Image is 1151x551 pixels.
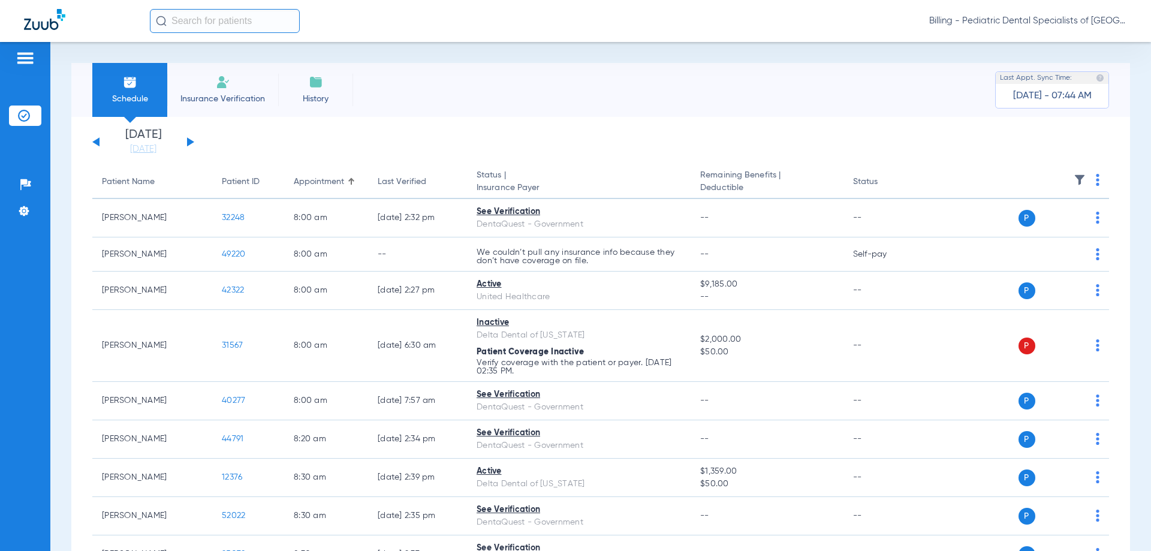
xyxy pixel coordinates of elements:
td: [PERSON_NAME] [92,459,212,497]
div: Appointment [294,176,358,188]
span: 12376 [222,473,242,481]
img: filter.svg [1074,174,1086,186]
div: Delta Dental of [US_STATE] [477,329,681,342]
span: P [1019,393,1035,410]
div: See Verification [477,206,681,218]
td: -- [843,459,924,497]
span: 31567 [222,341,243,350]
td: 8:30 AM [284,459,368,497]
li: [DATE] [107,129,179,155]
div: Inactive [477,317,681,329]
span: Deductible [700,182,833,194]
td: Self-pay [843,237,924,272]
span: P [1019,338,1035,354]
th: Remaining Benefits | [691,165,843,199]
span: -- [700,250,709,258]
td: 8:20 AM [284,420,368,459]
span: $50.00 [700,346,833,359]
img: Schedule [123,75,137,89]
td: [PERSON_NAME] [92,497,212,535]
td: [PERSON_NAME] [92,199,212,237]
span: Patient Coverage Inactive [477,348,584,356]
img: group-dot-blue.svg [1096,212,1099,224]
td: [DATE] 2:34 PM [368,420,467,459]
span: P [1019,508,1035,525]
td: -- [843,199,924,237]
td: -- [843,382,924,420]
div: Active [477,465,681,478]
div: DentaQuest - Government [477,401,681,414]
td: 8:00 AM [284,199,368,237]
div: Last Verified [378,176,457,188]
span: $2,000.00 [700,333,833,346]
div: DentaQuest - Government [477,439,681,452]
img: group-dot-blue.svg [1096,174,1099,186]
td: [PERSON_NAME] [92,382,212,420]
td: [PERSON_NAME] [92,272,212,310]
img: last sync help info [1096,74,1104,82]
span: Insurance Verification [176,93,269,105]
div: United Healthcare [477,291,681,303]
th: Status [843,165,924,199]
td: [PERSON_NAME] [92,310,212,382]
td: 8:00 AM [284,310,368,382]
td: [PERSON_NAME] [92,237,212,272]
span: 52022 [222,511,245,520]
span: 40277 [222,396,245,405]
img: Manual Insurance Verification [216,75,230,89]
iframe: Chat Widget [1091,493,1151,551]
div: DentaQuest - Government [477,218,681,231]
td: 8:00 AM [284,382,368,420]
span: Insurance Payer [477,182,681,194]
td: [DATE] 2:32 PM [368,199,467,237]
td: 8:30 AM [284,497,368,535]
span: $1,359.00 [700,465,833,478]
img: Zuub Logo [24,9,65,30]
span: P [1019,210,1035,227]
span: 42322 [222,286,244,294]
span: P [1019,469,1035,486]
span: $9,185.00 [700,278,833,291]
div: Patient ID [222,176,260,188]
td: -- [843,310,924,382]
span: -- [700,213,709,222]
span: 32248 [222,213,245,222]
td: [DATE] 2:27 PM [368,272,467,310]
span: 49220 [222,250,245,258]
img: hamburger-icon [16,51,35,65]
div: DentaQuest - Government [477,516,681,529]
td: [DATE] 7:57 AM [368,382,467,420]
img: group-dot-blue.svg [1096,395,1099,407]
div: Patient ID [222,176,275,188]
span: -- [700,291,833,303]
div: See Verification [477,389,681,401]
td: [PERSON_NAME] [92,420,212,459]
img: group-dot-blue.svg [1096,284,1099,296]
div: Patient Name [102,176,203,188]
img: Search Icon [156,16,167,26]
td: 8:00 AM [284,237,368,272]
img: group-dot-blue.svg [1096,471,1099,483]
td: 8:00 AM [284,272,368,310]
a: [DATE] [107,143,179,155]
td: -- [368,237,467,272]
span: -- [700,435,709,443]
span: Last Appt. Sync Time: [1000,72,1072,84]
div: Delta Dental of [US_STATE] [477,478,681,490]
span: [DATE] - 07:44 AM [1013,90,1092,102]
span: Billing - Pediatric Dental Specialists of [GEOGRAPHIC_DATA][US_STATE] [929,15,1127,27]
div: Patient Name [102,176,155,188]
span: History [287,93,344,105]
td: [DATE] 6:30 AM [368,310,467,382]
th: Status | [467,165,691,199]
img: History [309,75,323,89]
span: P [1019,282,1035,299]
td: -- [843,420,924,459]
img: group-dot-blue.svg [1096,248,1099,260]
td: -- [843,272,924,310]
div: See Verification [477,504,681,516]
div: Appointment [294,176,344,188]
span: P [1019,431,1035,448]
input: Search for patients [150,9,300,33]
